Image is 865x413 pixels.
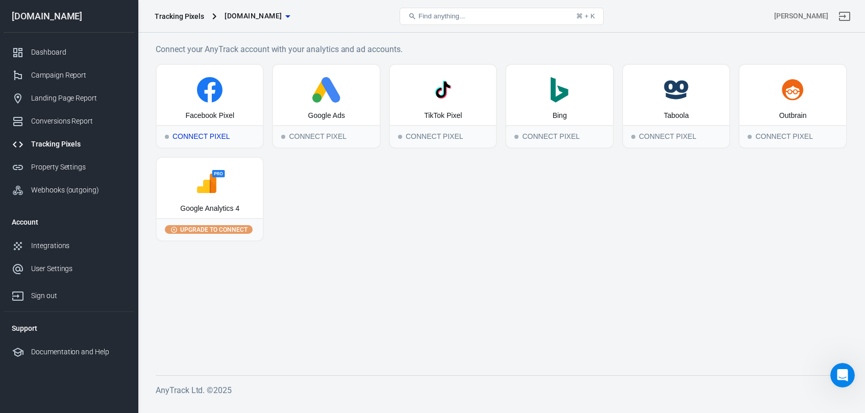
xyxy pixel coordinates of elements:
[272,64,380,149] button: Google AdsConnect PixelConnect Pixel
[156,64,264,149] button: Facebook PixelConnect PixelConnect Pixel
[220,7,294,26] button: [DOMAIN_NAME]
[390,125,496,148] div: Connect Pixel
[308,111,345,121] div: Google Ads
[31,240,126,251] div: Integrations
[178,225,250,234] span: Upgrade to connect
[185,111,234,121] div: Facebook Pixel
[180,204,239,214] div: Google Analytics 4
[4,257,134,280] a: User Settings
[31,139,126,150] div: Tracking Pixels
[631,135,635,139] span: Connect Pixel
[165,135,169,139] span: Connect Pixel
[4,210,134,234] li: Account
[830,363,855,387] iframe: Intercom live chat
[664,111,689,121] div: Taboola
[31,70,126,81] div: Campaign Report
[31,347,126,357] div: Documentation and Help
[31,263,126,274] div: User Settings
[4,156,134,179] a: Property Settings
[4,12,134,21] div: [DOMAIN_NAME]
[4,316,134,341] li: Support
[273,125,379,148] div: Connect Pixel
[4,234,134,257] a: Integrations
[4,280,134,307] a: Sign out
[400,8,604,25] button: Find anything...⌘ + K
[4,87,134,110] a: Landing Page Report
[738,64,847,149] button: OutbrainConnect PixelConnect Pixel
[4,179,134,202] a: Webhooks (outgoing)
[748,135,752,139] span: Connect Pixel
[31,290,126,301] div: Sign out
[4,133,134,156] a: Tracking Pixels
[622,64,730,149] button: TaboolaConnect PixelConnect Pixel
[31,185,126,196] div: Webhooks (outgoing)
[739,125,846,148] div: Connect Pixel
[31,162,126,173] div: Property Settings
[389,64,497,149] button: TikTok PixelConnect PixelConnect Pixel
[157,125,263,148] div: Connect Pixel
[31,93,126,104] div: Landing Page Report
[4,110,134,133] a: Conversions Report
[156,157,264,241] button: Google Analytics 4Upgrade to connect
[779,111,807,121] div: Outbrain
[553,111,567,121] div: Bing
[505,64,613,149] button: BingConnect PixelConnect Pixel
[623,125,729,148] div: Connect Pixel
[156,384,847,397] h6: AnyTrack Ltd. © 2025
[225,10,282,22] span: stevedoran.co.uk
[31,47,126,58] div: Dashboard
[418,12,465,20] span: Find anything...
[281,135,285,139] span: Connect Pixel
[398,135,402,139] span: Connect Pixel
[31,116,126,127] div: Conversions Report
[424,111,462,121] div: TikTok Pixel
[576,12,595,20] div: ⌘ + K
[155,11,204,21] div: Tracking Pixels
[774,11,828,21] div: Account id: uKLIv9bG
[506,125,612,148] div: Connect Pixel
[514,135,518,139] span: Connect Pixel
[4,41,134,64] a: Dashboard
[832,4,857,29] a: Sign out
[156,43,847,56] h6: Connect your AnyTrack account with your analytics and ad accounts.
[4,64,134,87] a: Campaign Report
